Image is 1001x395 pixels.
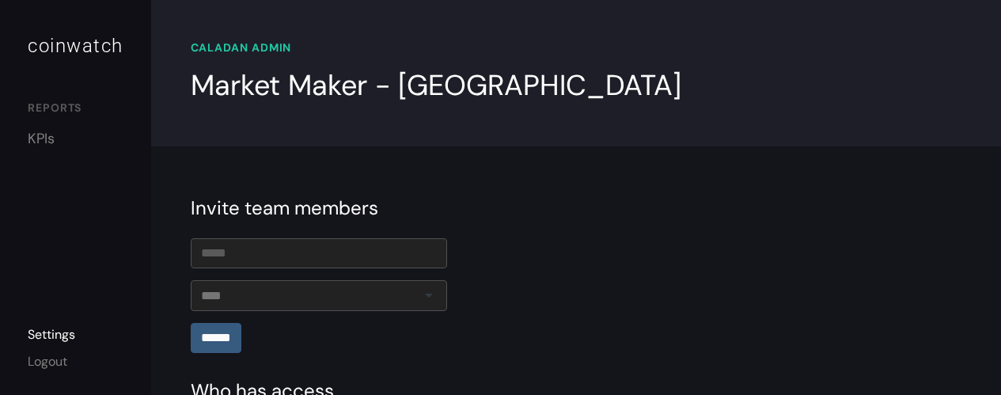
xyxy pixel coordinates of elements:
div: Market Maker - [GEOGRAPHIC_DATA] [191,64,681,107]
a: Logout [28,353,67,370]
div: Invite team members [191,194,962,222]
div: coinwatch [28,32,123,60]
div: CALADAN ADMIN [191,40,962,56]
div: REPORTS [28,100,123,120]
a: KPIs [28,128,123,150]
